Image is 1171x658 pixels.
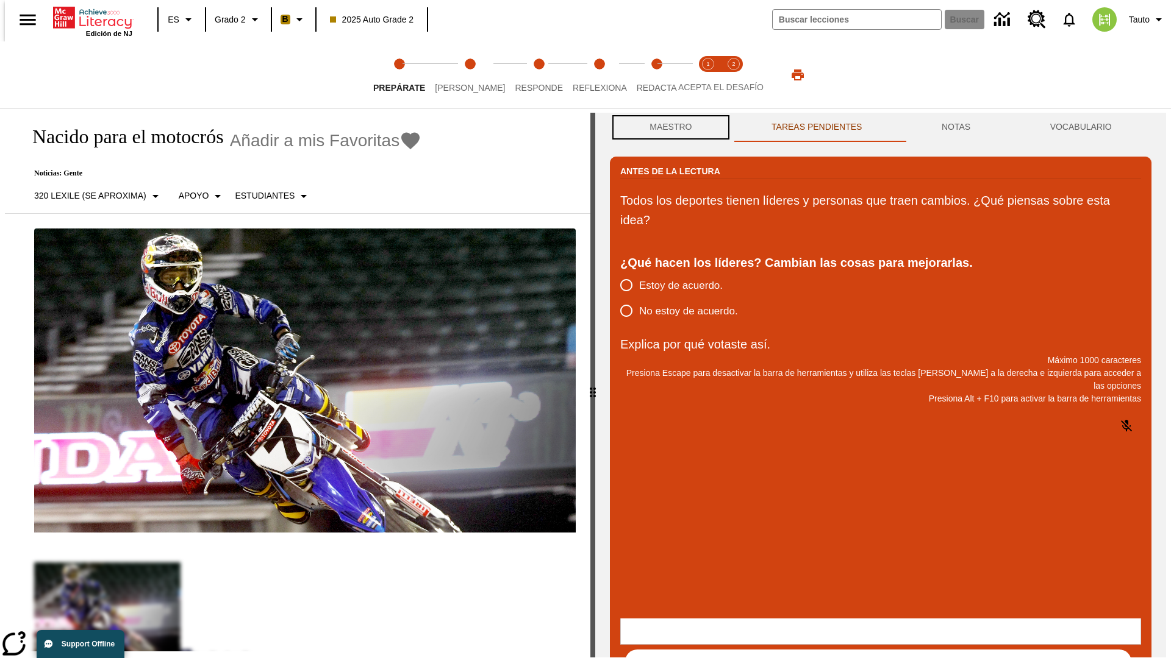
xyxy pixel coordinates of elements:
a: Centro de recursos, Se abrirá en una pestaña nueva. [1020,3,1053,36]
div: Portada [53,4,132,37]
span: Grado 2 [215,13,246,26]
p: 320 Lexile (Se aproxima) [34,189,146,202]
div: ¿Qué hacen los líderes? Cambian las cosas para mejorarlas. [620,253,1141,272]
span: [PERSON_NAME] [435,83,505,93]
button: VOCABULARIO [1010,113,1151,142]
p: Máximo 1000 caracteres [620,354,1141,367]
button: Escoja un nuevo avatar [1085,4,1124,35]
span: Tauto [1129,13,1150,26]
button: Haga clic para activar la función de reconocimiento de voz [1112,411,1141,440]
button: Abrir el menú lateral [10,2,46,38]
span: Prepárate [373,83,425,93]
div: poll [620,272,748,324]
p: Todos los deportes tienen líderes y personas que traen cambios. ¿Qué piensas sobre esta idea? [620,191,1141,230]
button: Lee step 2 of 5 [425,41,515,108]
p: Noticias: Gente [20,169,421,178]
div: Pulsa la tecla de intro o la barra espaciadora y luego presiona las flechas de derecha e izquierd... [590,113,595,657]
p: Presiona Escape para desactivar la barra de herramientas y utiliza las teclas [PERSON_NAME] a la ... [620,367,1141,392]
span: 2025 Auto Grade 2 [330,13,414,26]
button: Support Offline [37,630,124,658]
button: Tipo de apoyo, Apoyo [174,185,231,207]
span: ES [168,13,179,26]
button: Añadir a mis Favoritas - Nacido para el motocrós [230,130,422,151]
button: Redacta step 5 of 5 [627,41,687,108]
span: ACEPTA EL DESAFÍO [678,82,764,92]
div: Instructional Panel Tabs [610,113,1151,142]
span: B [282,12,288,27]
span: Support Offline [62,640,115,648]
img: avatar image [1092,7,1117,32]
span: Responde [515,83,563,93]
input: Buscar campo [773,10,941,29]
p: Explica por qué votaste así. [620,334,1141,354]
body: Explica por qué votaste así. Máximo 1000 caracteres Presiona Alt + F10 para activar la barra de h... [5,10,178,21]
div: activity [595,113,1166,657]
span: Añadir a mis Favoritas [230,131,400,150]
p: Apoyo [179,189,209,202]
text: 1 [706,61,709,67]
h2: Antes de la lectura [620,164,720,178]
button: Seleccione Lexile, 320 Lexile (Se aproxima) [29,185,168,207]
a: Centro de información [987,3,1020,37]
button: TAREAS PENDIENTES [732,113,902,142]
button: Seleccionar estudiante [230,185,316,207]
button: Reflexiona step 4 of 5 [563,41,637,108]
p: Estudiantes [235,189,295,202]
button: Maestro [610,113,732,142]
h1: Nacido para el motocrós [20,126,224,148]
button: Perfil/Configuración [1124,9,1171,30]
span: Reflexiona [573,83,627,93]
button: Acepta el desafío lee step 1 of 2 [690,41,726,108]
button: NOTAS [902,113,1011,142]
p: Presiona Alt + F10 para activar la barra de herramientas [620,392,1141,405]
img: El corredor de motocrós James Stewart vuela por los aires en su motocicleta de montaña [34,228,576,533]
span: Edición de NJ [86,30,132,37]
button: Responde step 3 of 5 [505,41,573,108]
button: Imprimir [778,64,817,86]
button: Grado: Grado 2, Elige un grado [210,9,267,30]
span: Estoy de acuerdo. [639,278,723,294]
button: Acepta el desafío contesta step 2 of 2 [716,41,751,108]
text: 2 [732,61,735,67]
button: Boost El color de la clase es anaranjado claro. Cambiar el color de la clase. [276,9,312,30]
button: Lenguaje: ES, Selecciona un idioma [162,9,201,30]
span: No estoy de acuerdo. [639,303,738,319]
span: Redacta [637,83,677,93]
a: Notificaciones [1053,4,1085,35]
div: reading [5,113,590,651]
button: Prepárate step 1 of 5 [363,41,435,108]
